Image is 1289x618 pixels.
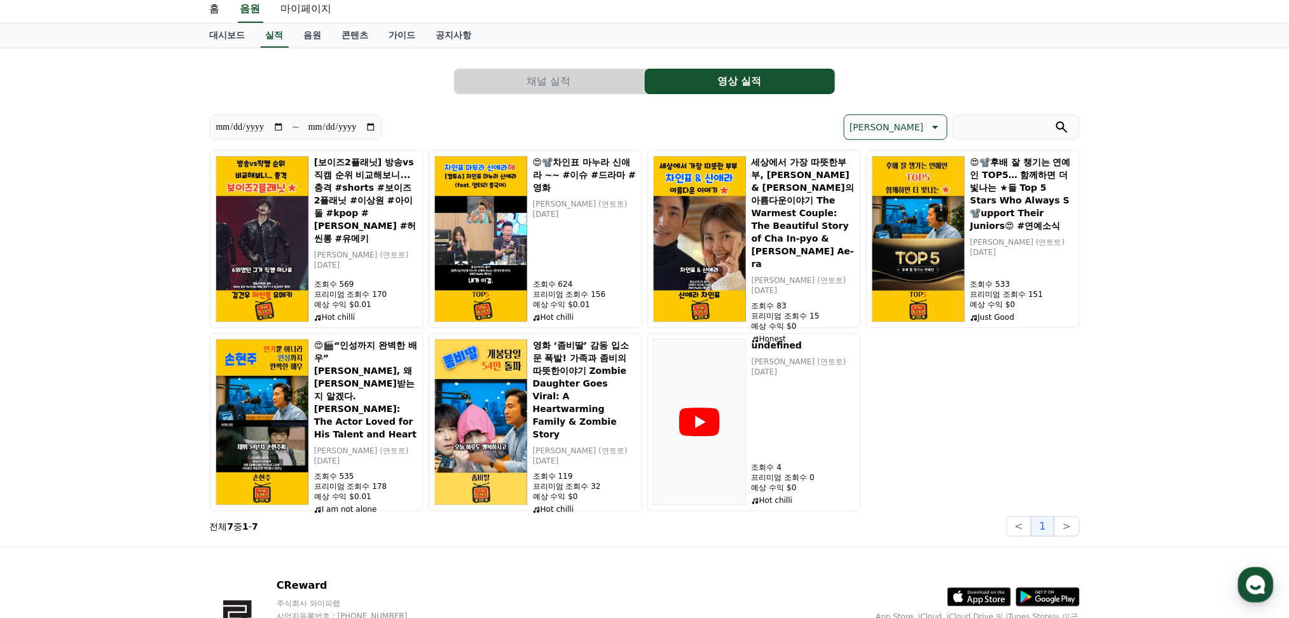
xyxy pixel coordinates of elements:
p: [PERSON_NAME] (연토토) [533,199,637,209]
a: 공지사항 [426,24,482,48]
p: Hot chilli [533,312,637,322]
button: 채널 실적 [454,69,644,94]
button: 1 [1031,516,1054,537]
h5: 😍🎬“인성까지 완벽한 배우” [PERSON_NAME], 왜 [PERSON_NAME]받는지 알겠다. [PERSON_NAME]: The Actor Loved for His Tal... [314,339,418,441]
p: 예상 수익 $0 [752,321,855,331]
p: [PERSON_NAME] (연토토) [970,237,1074,247]
button: [PERSON_NAME] [844,114,947,140]
h5: [보이즈2플래닛] 방송vs직캠 순위 비교해보니... 충격 #shorts #보이즈2플래닛 #이상원 #아이돌 #kpop #[PERSON_NAME] #허씬롱 #유메키 [314,156,418,245]
p: 예상 수익 $0 [970,299,1074,310]
p: 조회수 569 [314,279,418,289]
p: 예상 수익 $0 [533,491,637,502]
button: > [1054,516,1079,537]
a: 홈 [4,403,84,435]
img: 😍📽️차인표 마누라 신애라 ~~ #이슈 #드라마 #영화 [434,156,528,322]
p: 조회수 535 [314,471,418,481]
p: Hot chilli [533,504,637,514]
button: 세상에서 가장 따뜻한부부, 차인표 & 신애라의 아름다운이야기 The Warmest Couple: The Beautiful Story of Cha In-pyo & Shin Ae... [647,150,861,328]
h5: 😍📽️차인표 마누라 신애라 ~~ #이슈 #드라마 #영화 [533,156,637,194]
a: 콘텐츠 [332,24,379,48]
p: [PERSON_NAME] (연토토) [752,275,855,285]
h5: 영화 ‘좀비딸’ 감동 입소문 폭발! 가족과 좀비의 따뜻한이야기 Zombie Daughter Goes Viral: A Heartwarming Family & Zombie Story [533,339,637,441]
h5: undefined [752,339,855,352]
span: 설정 [196,422,212,432]
img: 세상에서 가장 따뜻한부부, 차인표 & 신애라의 아름다운이야기 The Warmest Couple: The Beautiful Story of Cha In-pyo & Shin Ae-ra [653,156,747,322]
p: [DATE] [752,285,855,296]
h5: 😍📽️후배 잘 챙기는 연예인 TOP5… 함께하면 더 빛나는 ★들 Top 5 Stars Who Always S📽️upport Their Juniors😍 #연예소식 [970,156,1074,232]
a: 채널 실적 [454,69,645,94]
p: 프리미엄 조회수 32 [533,481,637,491]
a: 영상 실적 [645,69,836,94]
p: Hot chilli [314,312,418,322]
p: 조회수 533 [970,279,1074,289]
p: 예상 수익 $0.01 [314,491,418,502]
p: [DATE] [752,367,855,377]
button: [보이즈2플래닛] 방송vs직캠 순위 비교해보니... 충격 #shorts #보이즈2플래닛 #이상원 #아이돌 #kpop #김건우 #허씬롱 #유메키 [보이즈2플래닛] 방송vs직캠 ... [210,150,424,328]
img: 😍📽️후배 잘 챙기는 연예인 TOP5… 함께하면 더 빛나는 ★들 Top 5 Stars Who Always S📽️upport Their Juniors😍 #연예소식 [872,156,965,322]
p: 예상 수익 $0.01 [533,299,637,310]
p: 전체 중 - [210,520,258,533]
button: 영상 실적 [645,69,835,94]
p: [PERSON_NAME] (연토토) [533,446,637,456]
a: 대시보드 [200,24,256,48]
button: 😍📽️후배 잘 챙기는 연예인 TOP5… 함께하면 더 빛나는 ★들 Top 5 Stars Who Always S📽️upport Their Juniors😍 #연예소식 😍📽️후배 잘... [866,150,1080,328]
p: [PERSON_NAME] (연토토) [314,446,418,456]
a: 대화 [84,403,164,435]
p: [PERSON_NAME] (연토토) [314,250,418,260]
a: 실적 [261,24,289,48]
img: 😍🎬“인성까지 완벽한 배우” 손현주, 왜 사랑받는지 알겠다. Son Hyun-joo: The Actor Loved for His Talent and Heart [216,339,309,505]
img: 영화 ‘좀비딸’ 감동 입소문 폭발! 가족과 좀비의 따뜻한이야기 Zombie Daughter Goes Viral: A Heartwarming Family & Zombie Story [434,339,528,505]
a: 설정 [164,403,244,435]
a: 가이드 [379,24,426,48]
a: 음원 [294,24,332,48]
img: [보이즈2플래닛] 방송vs직캠 순위 비교해보니... 충격 #shorts #보이즈2플래닛 #이상원 #아이돌 #kpop #김건우 #허씬롱 #유메키 [216,156,309,322]
strong: 1 [242,521,249,532]
h5: 세상에서 가장 따뜻한부부, [PERSON_NAME] & [PERSON_NAME]의 아름다운이야기 The Warmest Couple: The Beautiful Story of ... [752,156,855,270]
p: 프리미엄 조회수 15 [752,311,855,321]
p: Hot chilli [752,495,855,505]
p: [DATE] [314,260,418,270]
p: 조회수 119 [533,471,637,481]
span: 대화 [116,423,132,433]
button: < [1007,516,1031,537]
span: 홈 [40,422,48,432]
button: 😍🎬“인성까지 완벽한 배우” 손현주, 왜 사랑받는지 알겠다. Son Hyun-joo: The Actor Loved for His Talent and Heart 😍🎬“인성까지 ... [210,333,424,511]
button: 영화 ‘좀비딸’ 감동 입소문 폭발! 가족과 좀비의 따뜻한이야기 Zombie Daughter Goes Viral: A Heartwarming Family & Zombie Sto... [429,333,642,511]
p: [DATE] [314,456,418,466]
button: 😍📽️차인표 마누라 신애라 ~~ #이슈 #드라마 #영화 😍📽️차인표 마누라 신애라 ~~ #이슈 #드라마 #영화 [PERSON_NAME] (연토토) [DATE] 조회수 624 ... [429,150,642,328]
p: 프리미엄 조회수 178 [314,481,418,491]
strong: 7 [252,521,258,532]
p: 프리미엄 조회수 156 [533,289,637,299]
p: [DATE] [970,247,1074,257]
p: ~ [292,120,300,135]
p: Just Good [970,312,1074,322]
p: 조회수 4 [752,462,855,472]
p: 조회수 624 [533,279,637,289]
p: 프리미엄 조회수 0 [752,472,855,483]
p: 프리미엄 조회수 151 [970,289,1074,299]
p: 예상 수익 $0.01 [314,299,418,310]
p: 조회수 83 [752,301,855,311]
p: I am not alone [314,504,418,514]
p: [PERSON_NAME] (연토토) [752,357,855,367]
p: 프리미엄 조회수 170 [314,289,418,299]
strong: 7 [228,521,234,532]
p: [DATE] [533,209,637,219]
p: [DATE] [533,456,637,466]
p: CReward [277,578,432,593]
p: 주식회사 와이피랩 [277,598,432,608]
button: undefined [PERSON_NAME] (연토토) [DATE] 조회수 4 프리미엄 조회수 0 예상 수익 $0 Hot chilli [647,333,861,511]
p: 예상 수익 $0 [752,483,855,493]
p: [PERSON_NAME] [850,118,923,136]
